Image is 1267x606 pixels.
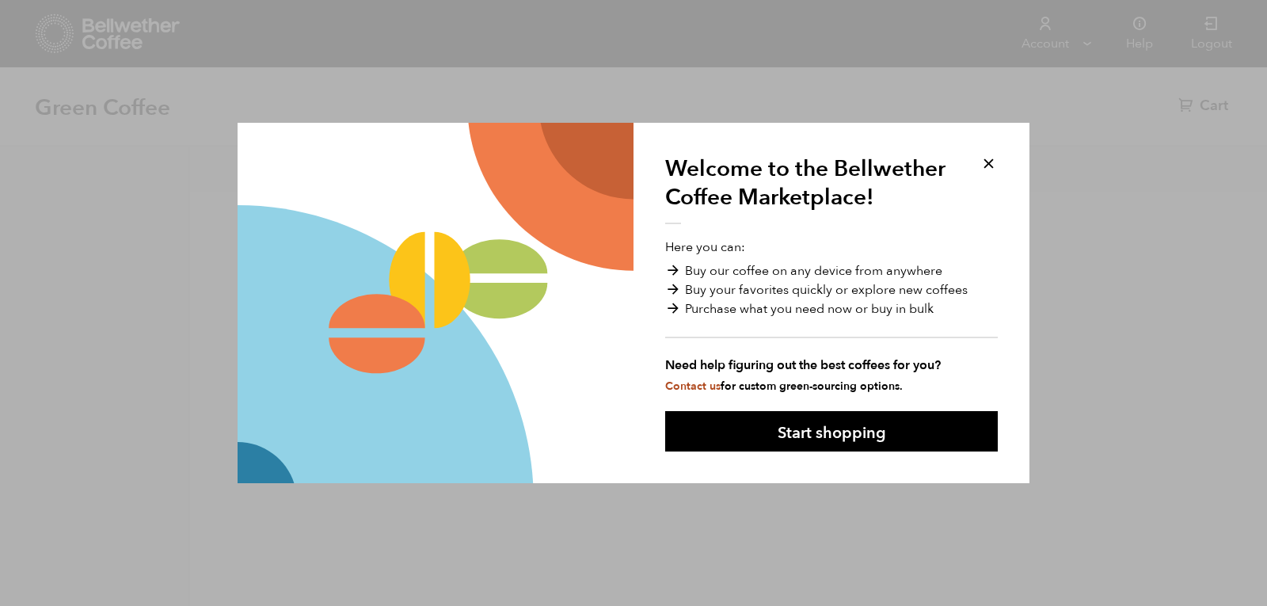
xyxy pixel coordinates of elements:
[665,411,998,452] button: Start shopping
[665,379,903,394] small: for custom green-sourcing options.
[665,238,998,394] p: Here you can:
[665,280,998,299] li: Buy your favorites quickly or explore new coffees
[665,379,721,394] a: Contact us
[665,356,998,375] strong: Need help figuring out the best coffees for you?
[665,299,998,318] li: Purchase what you need now or buy in bulk
[665,154,958,224] h1: Welcome to the Bellwether Coffee Marketplace!
[665,261,998,280] li: Buy our coffee on any device from anywhere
